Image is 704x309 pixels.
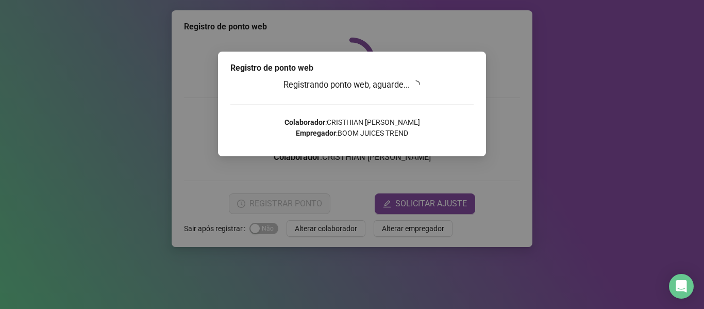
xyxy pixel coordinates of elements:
strong: Empregador [296,129,336,137]
div: Open Intercom Messenger [669,274,694,299]
h3: Registrando ponto web, aguarde... [230,78,474,92]
span: loading [411,79,421,89]
strong: Colaborador [284,118,325,126]
p: : CRISTHIAN [PERSON_NAME] : BOOM JUICES TREND [230,117,474,139]
div: Registro de ponto web [230,62,474,74]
